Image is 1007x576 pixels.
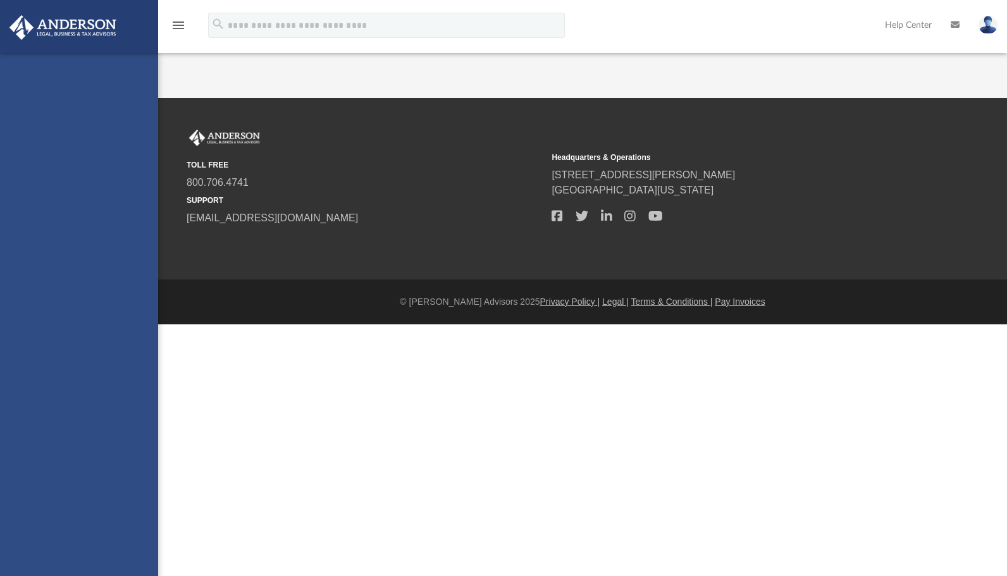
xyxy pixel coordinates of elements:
[540,297,600,307] a: Privacy Policy |
[631,297,713,307] a: Terms & Conditions |
[715,297,765,307] a: Pay Invoices
[187,195,543,206] small: SUPPORT
[552,185,714,195] a: [GEOGRAPHIC_DATA][US_STATE]
[552,152,908,163] small: Headquarters & Operations
[158,295,1007,309] div: © [PERSON_NAME] Advisors 2025
[187,177,249,188] a: 800.706.4741
[187,159,543,171] small: TOLL FREE
[552,169,735,180] a: [STREET_ADDRESS][PERSON_NAME]
[187,130,263,146] img: Anderson Advisors Platinum Portal
[171,24,186,33] a: menu
[602,297,629,307] a: Legal |
[979,16,998,34] img: User Pic
[211,17,225,31] i: search
[171,18,186,33] i: menu
[187,212,358,223] a: [EMAIL_ADDRESS][DOMAIN_NAME]
[6,15,120,40] img: Anderson Advisors Platinum Portal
